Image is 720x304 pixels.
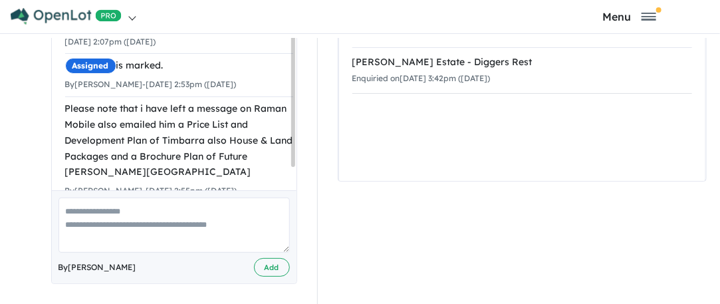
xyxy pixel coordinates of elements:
div: is marked. [65,58,293,74]
div: [PERSON_NAME] Estate - Diggers Rest [352,55,692,71]
button: Toggle navigation [542,10,717,23]
span: By [PERSON_NAME] [59,261,136,274]
span: Assigned [65,58,116,74]
small: Enquiried on [DATE] 3:42pm ([DATE]) [352,73,491,83]
small: [DATE] 2:07pm ([DATE]) [65,37,156,47]
img: Openlot PRO Logo White [11,8,122,25]
a: [PERSON_NAME] Estate - Diggers RestEnquiried on[DATE] 3:42pm ([DATE]) [352,47,692,94]
small: By [PERSON_NAME] - [DATE] 2:53pm ([DATE]) [65,79,237,89]
div: Please note that i have left a message on Raman Mobile also emailed him a Price List and Developm... [65,101,293,180]
button: Add [254,258,290,277]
